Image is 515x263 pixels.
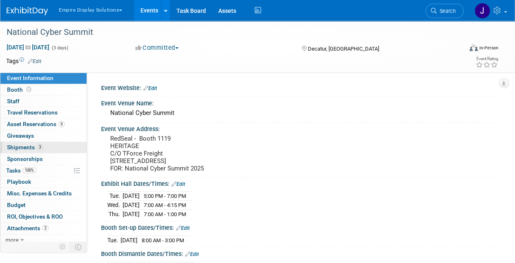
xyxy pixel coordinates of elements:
[121,236,138,244] td: [DATE]
[144,211,186,217] span: 7:00 AM - 1:00 PM
[144,193,186,199] span: 5:00 PM - 7:00 PM
[0,107,87,118] a: Travel Reservations
[7,132,34,139] span: Giveaways
[70,241,87,252] td: Toggle Event Tabs
[107,107,492,119] div: National Cyber Summit
[25,86,33,93] span: Booth not reserved yet
[7,98,19,105] span: Staff
[0,223,87,234] a: Attachments2
[0,73,87,84] a: Event Information
[123,209,140,218] td: [DATE]
[0,130,87,141] a: Giveaways
[7,75,53,81] span: Event Information
[143,85,157,91] a: Edit
[4,25,457,40] div: National Cyber Summit
[101,97,498,107] div: Event Venue Name:
[101,82,498,93] div: Event Website:
[0,211,87,222] a: ROI, Objectives & ROO
[172,181,185,187] a: Edit
[7,86,33,93] span: Booth
[101,123,498,133] div: Event Venue Address:
[51,45,68,51] span: (3 days)
[0,165,87,176] a: Tasks100%
[7,109,58,116] span: Travel Reservations
[0,119,87,130] a: Asset Reservations9
[7,190,72,197] span: Misc. Expenses & Credits
[469,44,478,51] img: Format-Inperson.png
[7,7,48,15] img: ExhibitDay
[101,178,498,188] div: Exhibit Hall Dates/Times:
[28,58,41,64] a: Edit
[7,156,43,162] span: Sponsorships
[7,225,48,231] span: Attachments
[0,96,87,107] a: Staff
[101,222,498,232] div: Booth Set-up Dates/Times:
[476,57,498,61] div: Event Rating
[107,236,121,244] td: Tue.
[107,201,123,210] td: Wed.
[474,3,490,19] img: Jessica Luyster
[7,202,26,208] span: Budget
[58,121,65,127] span: 9
[110,135,258,172] pre: RedSeal - Booth 1119 HERITAGE C/O TForce Freight [STREET_ADDRESS] FOR: National Cyber Summit 2025
[6,44,50,51] span: [DATE] [DATE]
[144,202,186,208] span: 7:00 AM - 4:15 PM
[56,241,70,252] td: Personalize Event Tab Strip
[107,209,123,218] td: Thu.
[23,167,36,173] span: 100%
[426,4,464,18] a: Search
[37,144,43,150] span: 3
[308,46,379,52] span: Decatur, [GEOGRAPHIC_DATA]
[0,153,87,165] a: Sponsorships
[0,142,87,153] a: Shipments3
[0,188,87,199] a: Misc. Expenses & Credits
[6,167,36,174] span: Tasks
[0,200,87,211] a: Budget
[107,192,123,201] td: Tue.
[7,178,31,185] span: Playbook
[437,8,456,14] span: Search
[5,236,19,243] span: more
[0,234,87,246] a: more
[185,251,199,257] a: Edit
[176,225,190,231] a: Edit
[133,44,182,52] button: Committed
[0,176,87,188] a: Playbook
[142,237,184,244] span: 8:00 AM - 3:00 PM
[7,144,43,151] span: Shipments
[479,45,498,51] div: In-Person
[123,192,140,201] td: [DATE]
[7,213,63,220] span: ROI, Objectives & ROO
[101,248,498,258] div: Booth Dismantle Dates/Times:
[0,84,87,95] a: Booth
[24,44,32,51] span: to
[42,225,48,231] span: 2
[6,57,41,65] td: Tags
[427,43,498,56] div: Event Format
[123,201,140,210] td: [DATE]
[7,121,65,127] span: Asset Reservations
